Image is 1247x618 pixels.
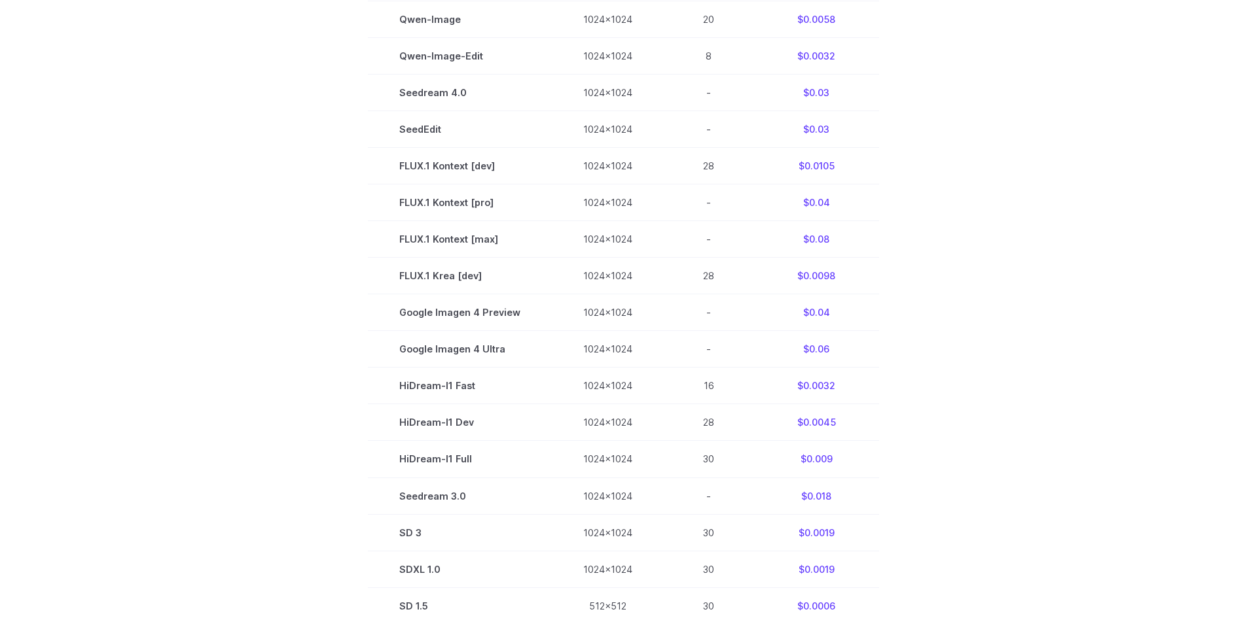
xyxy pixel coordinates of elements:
[664,441,753,477] td: 30
[753,477,879,514] td: $0.018
[753,258,879,294] td: $0.0098
[753,1,879,37] td: $0.0058
[664,404,753,441] td: 28
[753,551,879,587] td: $0.0019
[368,75,552,111] td: Seedream 4.0
[753,368,879,404] td: $0.0032
[552,1,664,37] td: 1024x1024
[368,294,552,331] td: Google Imagen 4 Preview
[664,221,753,258] td: -
[664,37,753,74] td: 8
[664,368,753,404] td: 16
[552,75,664,111] td: 1024x1024
[753,441,879,477] td: $0.009
[753,111,879,148] td: $0.03
[552,258,664,294] td: 1024x1024
[753,75,879,111] td: $0.03
[368,404,552,441] td: HiDream-I1 Dev
[753,331,879,368] td: $0.06
[552,514,664,551] td: 1024x1024
[664,551,753,587] td: 30
[552,404,664,441] td: 1024x1024
[664,1,753,37] td: 20
[368,551,552,587] td: SDXL 1.0
[552,441,664,477] td: 1024x1024
[368,221,552,258] td: FLUX.1 Kontext [max]
[753,184,879,221] td: $0.04
[368,37,552,74] td: Qwen-Image-Edit
[552,477,664,514] td: 1024x1024
[552,111,664,148] td: 1024x1024
[664,477,753,514] td: -
[368,1,552,37] td: Qwen-Image
[664,111,753,148] td: -
[368,184,552,221] td: FLUX.1 Kontext [pro]
[368,368,552,404] td: HiDream-I1 Fast
[753,514,879,551] td: $0.0019
[552,331,664,368] td: 1024x1024
[664,148,753,184] td: 28
[552,551,664,587] td: 1024x1024
[368,258,552,294] td: FLUX.1 Krea [dev]
[368,441,552,477] td: HiDream-I1 Full
[753,294,879,331] td: $0.04
[368,148,552,184] td: FLUX.1 Kontext [dev]
[664,258,753,294] td: 28
[368,331,552,368] td: Google Imagen 4 Ultra
[664,75,753,111] td: -
[368,111,552,148] td: SeedEdit
[552,368,664,404] td: 1024x1024
[664,294,753,331] td: -
[552,184,664,221] td: 1024x1024
[368,477,552,514] td: Seedream 3.0
[664,331,753,368] td: -
[552,294,664,331] td: 1024x1024
[368,514,552,551] td: SD 3
[552,221,664,258] td: 1024x1024
[552,148,664,184] td: 1024x1024
[753,221,879,258] td: $0.08
[664,514,753,551] td: 30
[753,404,879,441] td: $0.0045
[552,37,664,74] td: 1024x1024
[753,148,879,184] td: $0.0105
[753,37,879,74] td: $0.0032
[664,184,753,221] td: -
